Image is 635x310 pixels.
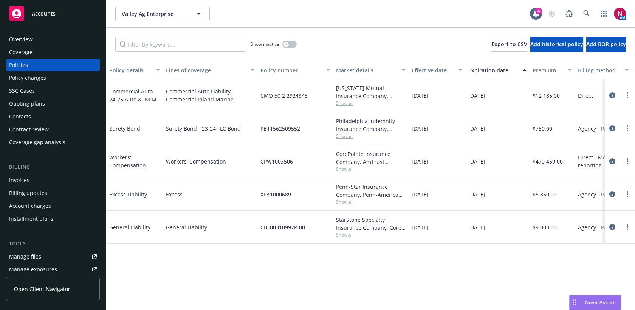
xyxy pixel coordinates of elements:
span: [DATE] [412,157,429,165]
a: Excess Liability [109,191,147,198]
button: Effective date [409,61,465,79]
a: Overview [6,33,100,45]
span: Add historical policy [530,41,583,48]
span: Show all [336,166,406,172]
button: Market details [333,61,409,79]
a: Account charges [6,200,100,212]
div: Policy number [260,66,322,74]
div: Contract review [9,123,49,136]
span: CPW1003506 [260,157,293,165]
span: [DATE] [412,223,429,231]
span: Agency - Pay in full [578,125,626,132]
div: [US_STATE] Mutual Insurance Company, [US_STATE] Mutual Insurance [336,84,406,100]
div: Penn-Star Insurance Company, Penn-America Group, Amwins [336,183,406,199]
span: Show all [336,232,406,238]
div: Overview [9,33,33,45]
div: Manage files [9,251,41,263]
div: Lines of coverage [166,66,246,74]
div: SSC Cases [9,85,35,97]
a: Contract review [6,123,100,136]
span: Show inactive [251,41,279,47]
div: Policy details [109,66,152,74]
a: General Liability [109,224,150,231]
div: Expiration date [468,66,518,74]
button: Export to CSV [491,37,527,52]
a: Manage exposures [6,263,100,276]
a: Accounts [6,3,100,24]
div: Manage exposures [9,263,57,276]
a: Commercial Auto [109,88,156,103]
a: Surety Bond [109,125,140,132]
div: Account charges [9,200,51,212]
a: Surety Bond - 23-24 FLC Bond [166,125,254,132]
a: more [623,223,632,232]
a: Report a Bug [562,6,577,21]
input: Filter by keyword... [115,37,246,52]
img: photo [614,8,626,20]
a: Invoices [6,174,100,186]
div: CorePointe Insurance Company, AmTrust Financial Services, Risico Insurance Services, Inc. [336,150,406,166]
div: Quoting plans [9,98,45,110]
a: Commercial Auto Liability [166,87,254,95]
a: Commercial Inland Marine [166,95,254,103]
div: Coverage gap analysis [9,136,65,148]
a: circleInformation [608,91,617,100]
button: Nova Assist [569,295,621,310]
div: StarStone Specialty Insurance Company, Core Specialty, Amwins [336,216,406,232]
span: CBL00310997P-00 [260,223,305,231]
button: Valley Ag Enterprise [115,6,210,21]
span: CMO 50 2 2924845 [260,92,308,100]
a: Switch app [596,6,612,21]
span: Export to CSV [491,41,527,48]
span: PB11562509552 [260,125,300,132]
span: [DATE] [412,92,429,100]
a: circleInformation [608,223,617,232]
button: Premium [530,61,575,79]
span: $5,850.00 [533,190,557,198]
a: more [623,190,632,199]
div: Drag to move [570,295,579,310]
div: Effective date [412,66,454,74]
span: Accounts [32,11,56,17]
div: Policies [9,59,28,71]
button: Add historical policy [530,37,583,52]
span: [DATE] [468,190,485,198]
span: Agency - Pay in full [578,223,626,231]
button: Billing method [575,61,632,79]
a: Installment plans [6,213,100,225]
a: more [623,124,632,133]
div: Contacts [9,111,31,123]
a: circleInformation [608,124,617,133]
span: XPA1000689 [260,190,291,198]
span: [DATE] [468,125,485,132]
a: Coverage [6,46,100,58]
a: more [623,157,632,166]
a: Workers' Compensation [109,154,146,169]
span: [DATE] [412,125,429,132]
div: Billing updates [9,187,47,199]
span: [DATE] [468,223,485,231]
span: Valley Ag Enterprise [122,10,187,18]
span: [DATE] [468,92,485,100]
button: Policy details [106,61,163,79]
a: SSC Cases [6,85,100,97]
a: Excess [166,190,254,198]
button: Expiration date [465,61,530,79]
a: circleInformation [608,190,617,199]
a: more [623,91,632,100]
span: Direct - Monthly reporting [578,153,629,169]
a: Manage files [6,251,100,263]
span: [DATE] [468,157,485,165]
span: Agency - Pay in full [578,190,626,198]
button: Policy number [257,61,333,79]
span: $470,459.00 [533,157,563,165]
div: Tools [6,240,100,248]
span: Show all [336,199,406,205]
span: $12,185.00 [533,92,560,100]
span: $9,003.00 [533,223,557,231]
span: [DATE] [412,190,429,198]
div: Market details [336,66,397,74]
span: Add BOR policy [586,41,626,48]
div: Philadelphia Indemnity Insurance Company, Philadelphia Insurance Companies, Surety1 [336,117,406,133]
